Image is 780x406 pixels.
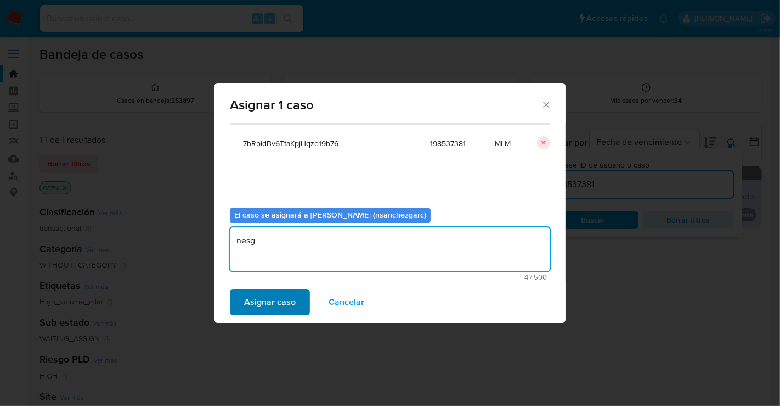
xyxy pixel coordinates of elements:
button: Cerrar ventana [541,99,551,109]
span: Máximo 500 caracteres [233,274,547,281]
textarea: nesg [230,227,550,271]
span: MLM [495,138,511,148]
b: El caso se asignará a [PERSON_NAME] (nsanchezgarc) [234,209,426,220]
span: Asignar 1 caso [230,98,541,112]
span: 198537381 [430,138,468,148]
button: Asignar caso [230,289,310,315]
div: assign-modal [214,83,566,323]
button: Cancelar [314,289,378,315]
button: icon-button [537,136,550,149]
span: Asignar caso [244,290,296,314]
span: Cancelar [329,290,364,314]
span: 7bRpidBv6TtaKpjHqze19b76 [243,138,338,148]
